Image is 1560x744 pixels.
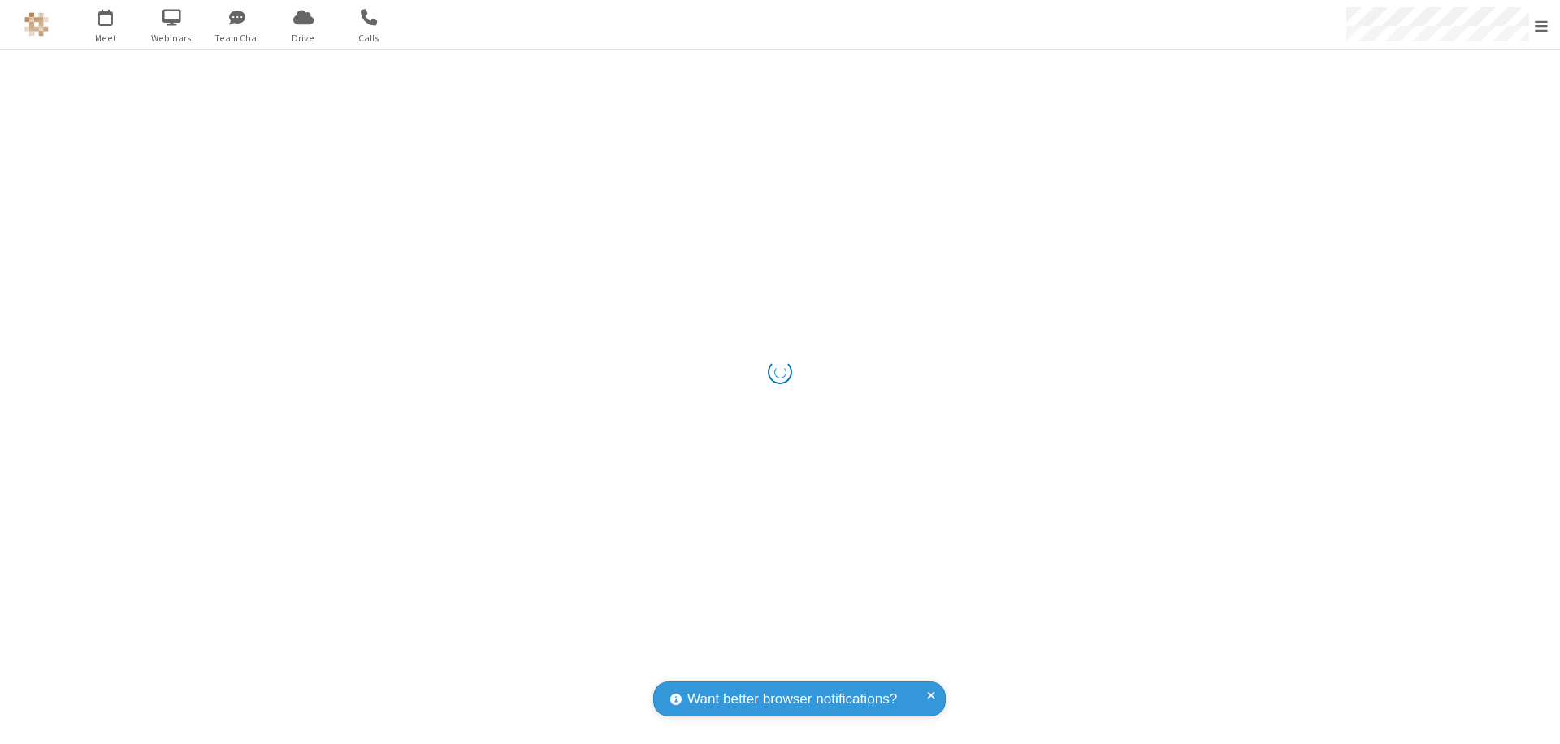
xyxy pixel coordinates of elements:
[76,31,136,45] span: Meet
[207,31,268,45] span: Team Chat
[687,689,897,710] span: Want better browser notifications?
[339,31,400,45] span: Calls
[273,31,334,45] span: Drive
[24,12,49,37] img: QA Selenium DO NOT DELETE OR CHANGE
[141,31,202,45] span: Webinars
